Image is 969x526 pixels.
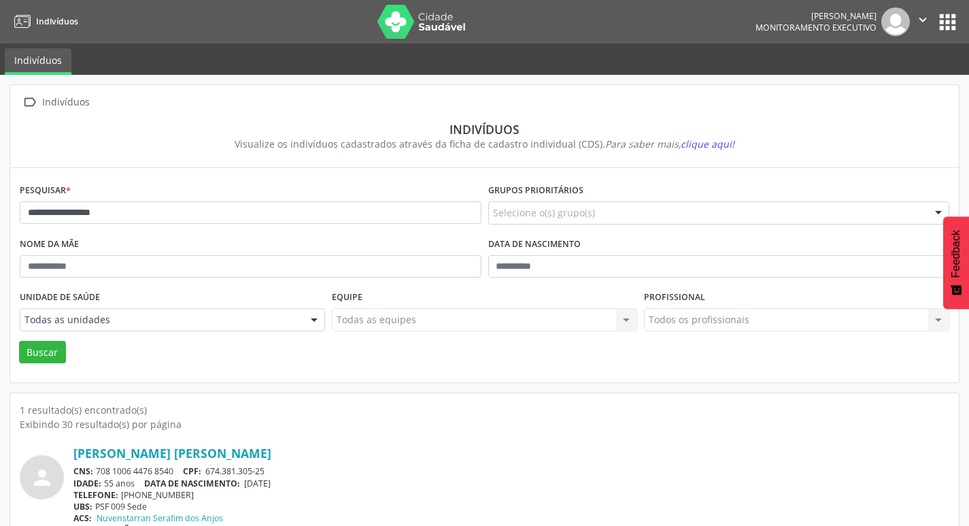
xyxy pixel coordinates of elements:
span: CNS: [73,465,93,477]
span: Selecione o(s) grupo(s) [493,206,595,220]
span: IDADE: [73,478,101,489]
button: Buscar [19,341,66,364]
label: Equipe [332,287,362,308]
span: TELEFONE: [73,489,118,501]
a: Nuvenstarran Serafim dos Anjos [97,512,223,524]
a: Indivíduos [5,48,71,75]
button: apps [936,10,959,34]
label: Nome da mãe [20,234,79,255]
button: Feedback - Mostrar pesquisa [943,216,969,309]
div: Indivíduos [39,93,92,112]
label: Grupos prioritários [488,180,583,201]
span: Feedback [950,230,962,278]
span: DATA DE NASCIMENTO: [144,478,240,489]
label: Data de nascimento [488,234,581,255]
span: Monitoramento Executivo [755,22,877,33]
span: Todas as unidades [24,313,297,327]
i:  [915,12,930,27]
a: [PERSON_NAME] [PERSON_NAME] [73,446,271,461]
div: [PERSON_NAME] [755,10,877,22]
div: [PHONE_NUMBER] [73,489,949,501]
span: CPF: [183,465,201,477]
button:  [910,7,936,36]
div: 1 resultado(s) encontrado(s) [20,403,949,417]
span: Indivíduos [36,16,78,27]
i: person [30,465,54,490]
a: Indivíduos [10,10,78,33]
label: Pesquisar [20,180,71,201]
i: Para saber mais, [605,137,734,150]
label: Unidade de saúde [20,287,100,308]
span: [DATE] [244,478,271,489]
div: 55 anos [73,478,949,489]
label: Profissional [644,287,705,308]
div: PSF 009 Sede [73,501,949,512]
span: UBS: [73,501,92,512]
a:  Indivíduos [20,93,92,112]
span: 674.381.305-25 [205,465,265,477]
i:  [20,93,39,112]
div: 708 1006 4476 8540 [73,465,949,477]
div: Indivíduos [29,122,940,137]
img: img [881,7,910,36]
div: Exibindo 30 resultado(s) por página [20,417,949,431]
span: clique aqui! [681,137,734,150]
div: Visualize os indivíduos cadastrados através da ficha de cadastro individual (CDS). [29,137,940,151]
span: ACS: [73,512,92,524]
